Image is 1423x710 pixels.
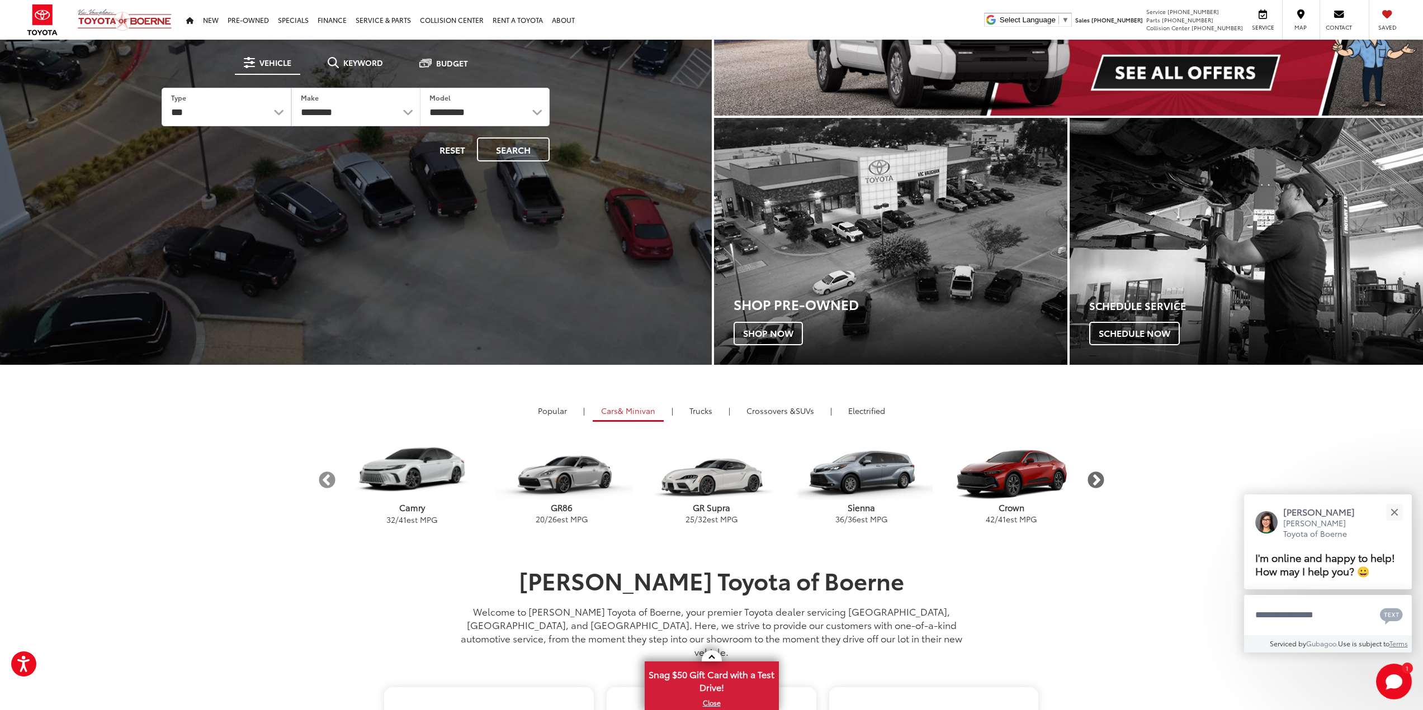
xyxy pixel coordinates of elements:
button: Search [477,137,550,161]
span: Use is subject to [1338,638,1389,648]
img: Toyota GR Supra [640,440,783,500]
li: | [580,405,588,416]
button: Next [1086,470,1106,490]
svg: Text [1380,607,1403,625]
span: [PHONE_NUMBER] [1167,7,1219,16]
span: & Minivan [618,405,655,416]
span: 42 [986,513,995,525]
img: Toyota GR86 [490,440,633,500]
span: [PHONE_NUMBER] [1091,16,1143,24]
span: Service [1146,7,1166,16]
a: Electrified [840,401,893,420]
label: Make [301,93,319,102]
img: Toyota Sienna [790,440,933,500]
a: Trucks [681,401,721,420]
h3: Shop Pre-Owned [734,297,1067,311]
span: Select Language [1000,16,1056,24]
span: Parts [1146,16,1160,24]
span: Map [1288,23,1313,31]
span: ​ [1058,16,1059,24]
p: Welcome to [PERSON_NAME] Toyota of Boerne, your premier Toyota dealer servicing [GEOGRAPHIC_DATA]... [452,604,972,658]
label: Model [429,93,451,102]
textarea: Type your message [1244,595,1412,635]
div: Toyota [1070,118,1423,365]
a: Gubagoo. [1306,638,1338,648]
p: [PERSON_NAME] [1283,506,1366,518]
img: Toyota Camry [341,440,483,500]
span: 32 [698,513,707,525]
span: Crossovers & [746,405,796,416]
span: Shop Now [734,322,803,345]
button: Reset [430,137,475,161]
span: Saved [1375,23,1400,31]
li: | [828,405,835,416]
p: GR Supra [637,502,787,513]
span: [PHONE_NUMBER] [1162,16,1213,24]
label: Type [171,93,186,102]
aside: carousel [318,430,1106,530]
button: Chat with SMS [1377,602,1406,627]
a: Schedule Service Schedule Now [1070,118,1423,365]
h1: [PERSON_NAME] Toyota of Boerne [452,567,972,593]
span: 20 [536,513,545,525]
h4: Schedule Service [1089,301,1423,312]
p: GR86 [487,502,637,513]
span: 36 [848,513,857,525]
p: / est MPG [337,514,487,525]
p: [PERSON_NAME] Toyota of Boerne [1283,518,1366,540]
span: ▼ [1062,16,1069,24]
p: / est MPG [937,513,1086,525]
p: / est MPG [637,513,787,525]
a: Select Language​ [1000,16,1069,24]
span: 36 [835,513,844,525]
span: 1 [1406,665,1408,670]
img: Vic Vaughan Toyota of Boerne [77,8,172,31]
span: 41 [399,514,406,525]
li: | [669,405,676,416]
button: Toggle Chat Window [1376,664,1412,699]
span: Serviced by [1270,638,1306,648]
a: Cars [593,401,664,422]
a: Popular [530,401,575,420]
a: Shop Pre-Owned Shop Now [714,118,1067,365]
img: Toyota Crown [940,440,1082,500]
svg: Start Chat [1376,664,1412,699]
span: 26 [548,513,557,525]
span: Keyword [343,59,383,66]
button: Close [1382,500,1406,524]
a: Terms [1389,638,1408,648]
span: Contact [1326,23,1352,31]
span: Schedule Now [1089,322,1180,345]
p: Camry [337,502,487,513]
span: Vehicle [259,59,291,66]
p: Sienna [787,502,937,513]
span: Service [1250,23,1275,31]
span: 32 [386,514,395,525]
p: / est MPG [787,513,937,525]
span: Budget [436,59,468,67]
span: Collision Center [1146,23,1190,32]
span: I'm online and happy to help! How may I help you? 😀 [1255,550,1395,578]
span: 41 [998,513,1006,525]
span: Snag $50 Gift Card with a Test Drive! [646,663,778,697]
div: Toyota [714,118,1067,365]
p: / est MPG [487,513,637,525]
a: SUVs [738,401,822,420]
button: Previous [318,470,337,490]
li: | [726,405,733,416]
span: Sales [1075,16,1090,24]
div: Close[PERSON_NAME][PERSON_NAME] Toyota of BoerneI'm online and happy to help! How may I help you?... [1244,494,1412,652]
span: 25 [686,513,694,525]
span: [PHONE_NUMBER] [1192,23,1243,32]
p: Crown [937,502,1086,513]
